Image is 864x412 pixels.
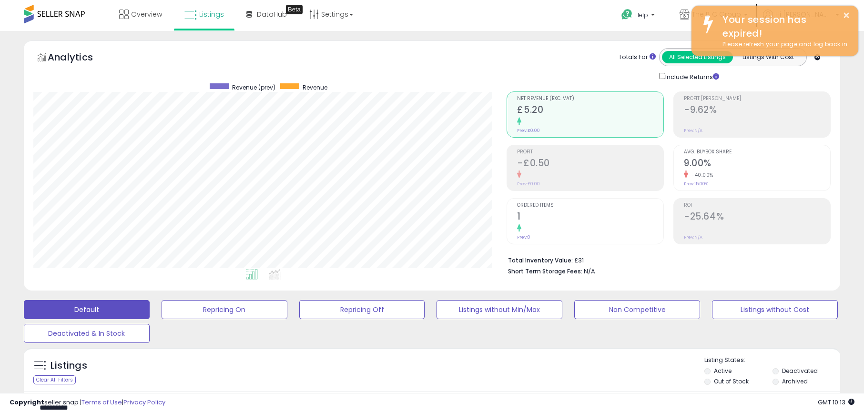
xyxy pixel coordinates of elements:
span: Revenue (prev) [232,83,275,91]
button: Non Competitive [574,300,700,319]
i: Get Help [621,9,633,20]
h2: -£0.50 [517,158,663,171]
span: Listings [199,10,224,19]
b: Short Term Storage Fees: [508,267,582,275]
label: Out of Stock [714,377,749,385]
div: Include Returns [652,71,731,82]
small: Prev: £0.00 [517,128,540,133]
span: 2025-08-14 10:13 GMT [818,398,854,407]
small: Prev: 0 [517,234,530,240]
small: Prev: N/A [684,128,702,133]
h5: Analytics [48,50,112,66]
small: Prev: £0.00 [517,181,540,187]
strong: Copyright [10,398,44,407]
span: Ordered Items [517,203,663,208]
span: DataHub [257,10,287,19]
button: Listings With Cost [732,51,803,63]
label: Archived [782,377,808,385]
span: Avg. Buybox Share [684,150,830,155]
div: Totals For [619,53,656,62]
button: Repricing Off [299,300,425,319]
div: Clear All Filters [33,375,76,384]
button: Default [24,300,150,319]
span: ROI [684,203,830,208]
h2: 1 [517,211,663,224]
small: Prev: 15.00% [684,181,708,187]
span: Net Revenue (Exc. VAT) [517,96,663,101]
b: Total Inventory Value: [508,256,573,264]
div: Tooltip anchor [286,5,303,14]
h2: -25.64% [684,211,830,224]
button: Repricing On [162,300,287,319]
h2: £5.20 [517,104,663,117]
button: All Selected Listings [662,51,733,63]
button: × [843,10,850,21]
div: Your session has expired! [715,13,851,40]
span: Help [635,11,648,19]
button: Deactivated & In Stock [24,324,150,343]
h5: Listings [51,359,87,372]
a: Help [614,1,664,31]
li: £31 [508,254,823,265]
h2: -9.62% [684,104,830,117]
a: Privacy Policy [123,398,165,407]
span: Profit [517,150,663,155]
button: Listings without Min/Max [437,300,562,319]
p: Listing States: [704,356,840,365]
a: Terms of Use [81,398,122,407]
span: Revenue [303,83,327,91]
div: seller snap | | [10,398,165,407]
label: Active [714,367,732,375]
button: Listings without Cost [712,300,838,319]
small: Prev: N/A [684,234,702,240]
div: Please refresh your page and log back in [715,40,851,49]
span: N/A [584,267,595,276]
span: Profit [PERSON_NAME] [684,96,830,101]
span: Overview [131,10,162,19]
label: Deactivated [782,367,818,375]
small: -40.00% [688,171,713,179]
h2: 9.00% [684,158,830,171]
